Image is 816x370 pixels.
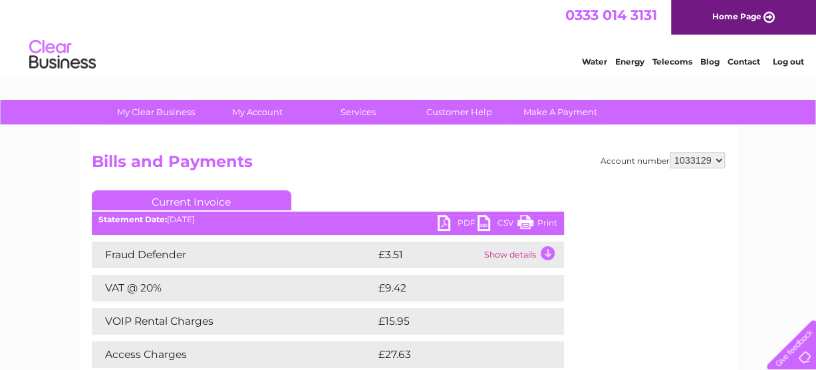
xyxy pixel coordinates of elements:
a: Blog [700,57,720,67]
div: Clear Business is a trading name of Verastar Limited (registered in [GEOGRAPHIC_DATA] No. 3667643... [94,7,723,65]
td: £15.95 [375,308,536,335]
td: Fraud Defender [92,242,375,268]
h2: Bills and Payments [92,152,725,178]
a: Telecoms [652,57,692,67]
a: 0333 014 3131 [565,7,657,23]
td: VAT @ 20% [92,275,375,301]
td: £27.63 [375,341,537,368]
a: My Account [202,100,312,124]
a: Print [517,215,557,234]
a: Contact [728,57,760,67]
td: £3.51 [375,242,481,268]
div: [DATE] [92,215,564,224]
a: Services [303,100,413,124]
img: logo.png [29,35,96,75]
td: Show details [481,242,564,268]
a: Energy [615,57,644,67]
td: VOIP Rental Charges [92,308,375,335]
a: Water [582,57,607,67]
a: PDF [438,215,477,234]
td: Access Charges [92,341,375,368]
b: Statement Date: [98,214,167,224]
a: My Clear Business [101,100,211,124]
a: Current Invoice [92,190,291,210]
div: Account number [601,152,725,168]
a: Make A Payment [505,100,615,124]
a: Log out [772,57,803,67]
a: Customer Help [404,100,514,124]
a: CSV [477,215,517,234]
td: £9.42 [375,275,533,301]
